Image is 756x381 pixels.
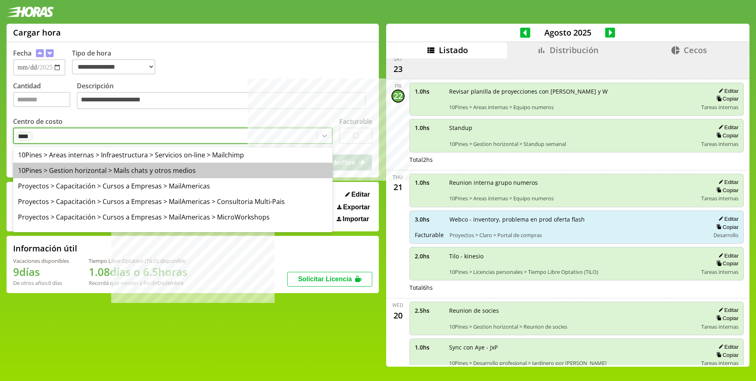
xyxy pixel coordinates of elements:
span: Cecos [684,45,707,56]
span: Solicitar Licencia [298,276,352,282]
label: Facturable [339,117,372,126]
label: Cantidad [13,81,77,111]
button: Exportar [335,203,372,211]
span: Editar [351,191,370,198]
h1: 1.08 días o 6.5 horas [89,264,188,279]
h2: Información útil [13,243,77,254]
span: Tareas internas [701,195,738,202]
span: 1.0 hs [415,124,443,132]
button: Solicitar Licencia [287,272,372,287]
span: Standup [449,124,696,132]
button: Copiar [714,260,738,267]
div: Tiempo Libre Optativo (TiLO) disponible [89,257,188,264]
span: 10Pines > Areas internas > Equipo numeros [449,103,696,111]
span: Desarrollo [714,231,738,239]
span: Tareas internas [701,359,738,367]
div: Total 6 hs [409,284,744,291]
div: Proyectos > Capacitación > Cursos a Empresas > MailAmericas > Consultoria Multi-Pais [13,194,333,209]
span: 1.0 hs [415,179,443,186]
span: Proyectos > Claro > Portal de compras [450,231,705,239]
select: Tipo de hora [72,59,155,74]
span: 10Pines > Gestion horizontal > Reunion de socies [449,323,696,330]
span: 2.5 hs [415,307,443,314]
button: Copiar [714,132,738,139]
b: Diciembre [157,279,183,287]
div: Total 2 hs [409,156,744,164]
button: Editar [716,215,738,222]
div: Thu [393,174,403,181]
span: Listado [439,45,468,56]
span: Revisar planilla de proyecciones con [PERSON_NAME] y W [449,87,696,95]
button: Copiar [714,315,738,322]
span: Tareas internas [701,323,738,330]
span: Exportar [343,204,370,211]
div: 23 [391,63,405,76]
span: Reunion interna grupo numeros [449,179,696,186]
span: Tareas internas [701,140,738,148]
div: Recordá que vencen a fin de [89,279,188,287]
textarea: Descripción [77,92,366,109]
label: Descripción [77,81,372,111]
button: Copiar [714,187,738,194]
div: Proyectos > Capacitación > Cursos a Empresas > MailAmericas [13,178,333,194]
button: Editar [716,87,738,94]
button: Editar [716,343,738,350]
div: 20 [391,309,405,322]
h1: 9 días [13,264,69,279]
button: Editar [716,307,738,314]
span: 1.0 hs [415,343,443,351]
div: Vacaciones disponibles [13,257,69,264]
div: Sat [394,56,403,63]
div: 21 [391,181,405,194]
span: Agosto 2025 [530,27,605,38]
button: Editar [716,252,738,259]
span: Tareas internas [701,103,738,111]
span: Facturable [415,231,444,239]
div: scrollable content [386,58,749,365]
div: Fri [395,83,401,90]
label: Tipo de hora [72,49,162,76]
span: 10Pines > Desarrollo profesional > Jardinero por [PERSON_NAME] [449,359,696,367]
span: Reunion de socies [449,307,696,314]
span: 10Pines > Gestion horizontal > Standup semanal [449,140,696,148]
span: 3.0 hs [415,215,444,223]
button: Editar [716,124,738,131]
span: 1.0 hs [415,87,443,95]
button: Copiar [714,224,738,231]
span: 2.0 hs [415,252,443,260]
span: Importar [342,215,369,223]
span: Sync con Aye - JxP [449,343,696,351]
label: Fecha [13,49,31,58]
h1: Cargar hora [13,27,61,38]
div: 10Pines > Gestion horizontal > Mails chats y otros medios [13,163,333,178]
button: Editar [343,190,372,199]
span: Distribución [550,45,599,56]
button: Copiar [714,352,738,359]
input: Cantidad [13,92,70,107]
label: Centro de costo [13,117,63,126]
div: De otros años: 0 días [13,279,69,287]
div: Proyectos > Capacitación > Cursos a Empresas > MailAmericas > MicroWorkshops [13,209,333,225]
div: Wed [392,302,403,309]
span: 10Pines > Licencias personales > Tiempo Libre Optativo (TiLO) [449,268,696,276]
button: Editar [716,179,738,186]
button: Copiar [714,95,738,102]
span: Tareas internas [701,268,738,276]
div: 10Pines > Areas internas > Infraestructura > Servicios on-line > Mailchimp [13,147,333,163]
span: Webco - inventory, problema en prod oferta flash [450,215,705,223]
div: 22 [391,90,405,103]
span: 10Pines > Areas internas > Equipo numeros [449,195,696,202]
img: logotipo [7,7,54,17]
span: Tilo - kinesio [449,252,696,260]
